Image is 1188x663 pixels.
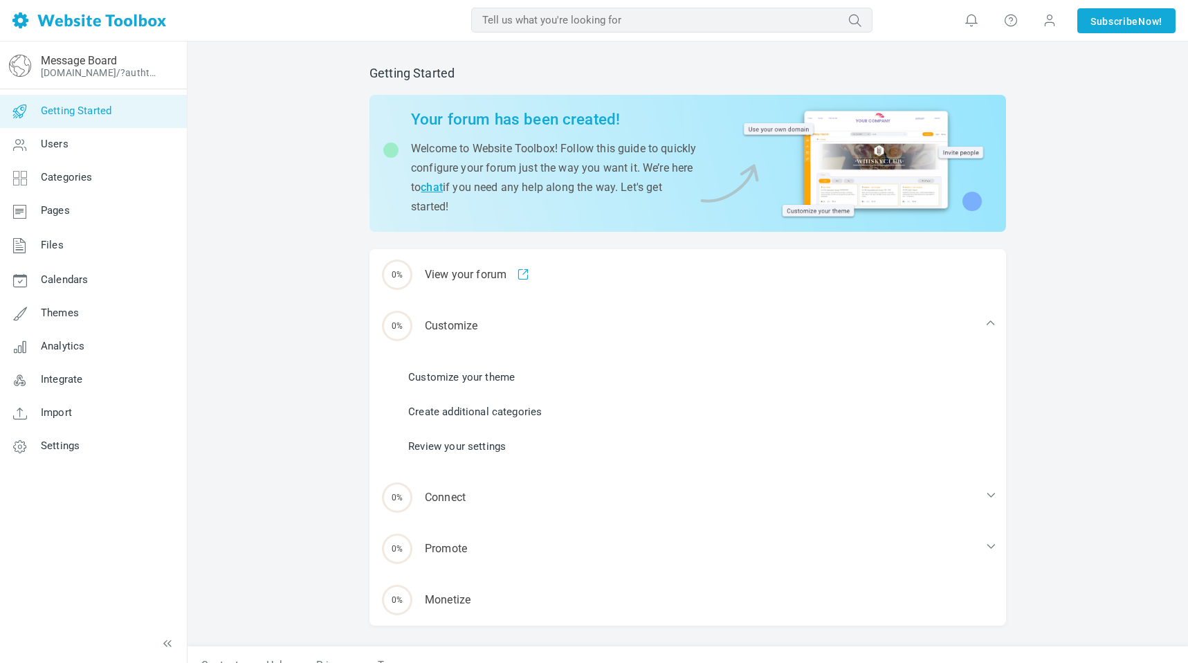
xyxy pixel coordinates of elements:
[369,66,1006,81] h2: Getting Started
[41,439,80,452] span: Settings
[411,139,697,217] p: Welcome to Website Toolbox! Follow this guide to quickly configure your forum just the way you wa...
[369,249,1006,300] a: 0% View your forum
[41,54,117,67] a: Message Board
[9,55,31,77] img: globe-icon.png
[41,406,72,419] span: Import
[382,260,412,290] span: 0%
[41,138,68,150] span: Users
[41,340,84,352] span: Analytics
[369,574,1006,626] a: 0% Monetize
[382,311,412,341] span: 0%
[369,249,1006,300] div: View your forum
[1138,14,1162,29] span: Now!
[41,273,88,286] span: Calendars
[41,373,82,385] span: Integrate
[408,404,542,419] a: Create additional categories
[369,523,1006,574] div: Promote
[369,574,1006,626] div: Monetize
[41,105,111,117] span: Getting Started
[41,239,64,251] span: Files
[408,370,515,385] a: Customize your theme
[382,482,412,513] span: 0%
[471,8,872,33] input: Tell us what you're looking for
[382,585,412,615] span: 0%
[382,534,412,564] span: 0%
[1077,8,1176,33] a: SubscribeNow!
[421,181,443,194] a: chat
[411,110,697,129] h2: Your forum has been created!
[41,307,79,319] span: Themes
[408,439,506,454] a: Review your settings
[369,300,1006,352] div: Customize
[41,67,161,78] a: [DOMAIN_NAME]/?authtoken=5a904dd72edc4826beaac8f606317e7f&rememberMe=1
[41,204,70,217] span: Pages
[41,171,93,183] span: Categories
[369,472,1006,523] div: Connect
